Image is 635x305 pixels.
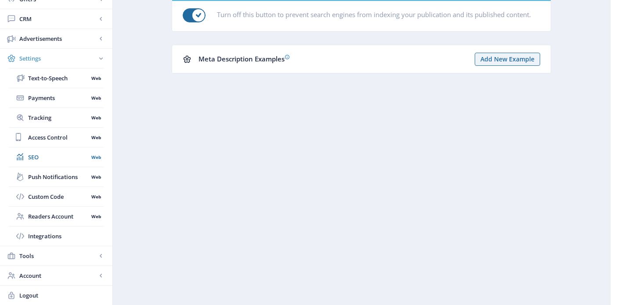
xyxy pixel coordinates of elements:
[88,212,104,221] nb-badge: Web
[19,14,97,23] span: CRM
[88,74,104,83] nb-badge: Web
[198,52,469,66] div: Meta Description Examples
[28,212,88,221] span: Readers Account
[88,93,104,102] nb-badge: Web
[9,226,104,246] a: Integrations
[28,172,88,181] span: Push Notifications
[28,113,88,122] span: Tracking
[475,53,540,66] button: Add New Example
[28,93,88,102] span: Payments
[28,153,88,161] span: SEO
[9,147,104,167] a: SEOWeb
[19,271,97,280] span: Account
[9,108,104,127] a: TrackingWeb
[217,8,531,21] label: Turn off this button to prevent search engines from indexing your publication and its published c...
[88,172,104,181] nb-badge: Web
[88,153,104,161] nb-badge: Web
[9,68,104,88] a: Text-to-SpeechWeb
[9,88,104,108] a: PaymentsWeb
[28,74,88,83] span: Text-to-Speech
[88,133,104,142] nb-badge: Web
[19,251,97,260] span: Tools
[19,54,97,63] span: Settings
[9,207,104,226] a: Readers AccountWeb
[28,133,88,142] span: Access Control
[19,291,105,300] span: Logout
[9,167,104,187] a: Push NotificationsWeb
[19,34,97,43] span: Advertisements
[9,187,104,206] a: Custom CodeWeb
[88,113,104,122] nb-badge: Web
[88,192,104,201] nb-badge: Web
[28,192,88,201] span: Custom Code
[28,232,104,240] span: Integrations
[9,128,104,147] a: Access ControlWeb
